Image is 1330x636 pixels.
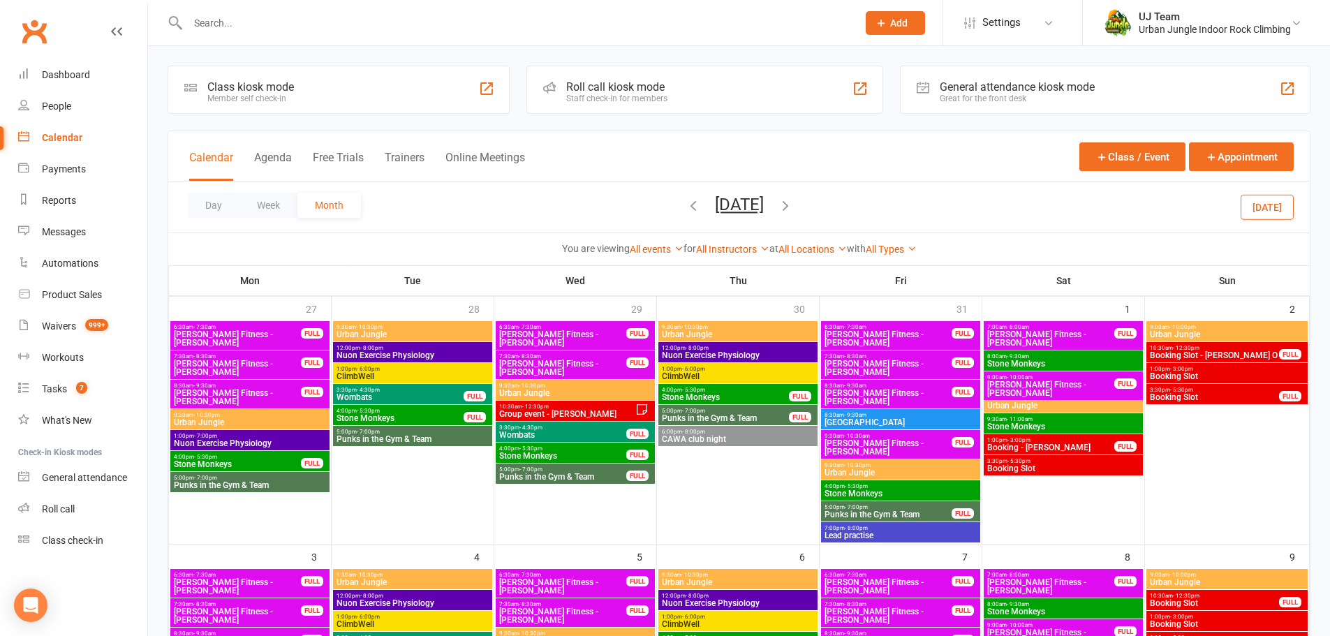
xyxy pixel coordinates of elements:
span: - 7:30am [519,572,541,578]
span: 7:00am [987,324,1115,330]
span: - 9:30am [1007,353,1029,360]
span: - 6:00pm [357,614,380,620]
div: 1 [1125,297,1144,320]
span: 1:00pm [336,366,489,372]
span: Stone Monkeys [498,452,627,460]
span: 7:30am [824,353,952,360]
span: 8:00am [987,601,1140,607]
a: Roll call [18,494,147,525]
div: FULL [464,391,486,401]
span: - 5:30pm [519,445,542,452]
span: 3:30pm [498,424,627,431]
span: Urban Jungle [1149,330,1305,339]
span: 9:30am [824,462,977,468]
span: - 10:30pm [193,412,220,418]
th: Mon [169,266,332,295]
span: - 5:30pm [682,387,705,393]
span: 9:00am [987,374,1115,380]
span: 7:00pm [824,525,977,531]
span: - 12:30pm [1173,593,1199,599]
span: Nuon Exercise Physiology [173,439,327,448]
div: FULL [301,357,323,368]
span: - 6:00pm [357,366,380,372]
span: 7:30am [498,353,627,360]
span: [PERSON_NAME] Fitness - [PERSON_NAME] [824,578,952,595]
span: - 9:30am [1007,601,1029,607]
th: Thu [657,266,820,295]
span: 10:30am [1149,345,1280,351]
span: - 10:00pm [1169,324,1196,330]
span: Urban Jungle [1149,578,1305,586]
div: General attendance kiosk mode [940,80,1095,94]
a: Reports [18,185,147,216]
span: 4:00pm [498,445,627,452]
span: 7:30am [824,601,952,607]
span: 9:30am [498,383,652,389]
span: Urban Jungle [498,389,652,397]
div: FULL [301,576,323,586]
span: - 3:00pm [1007,437,1030,443]
span: Booking Slot [987,464,1140,473]
span: 7 [76,382,87,394]
span: [PERSON_NAME] Fitness - [PERSON_NAME] [987,578,1115,595]
button: [DATE] [715,195,764,214]
span: - 10:30pm [681,324,708,330]
button: Week [239,193,297,218]
span: 9:30am [336,324,489,330]
button: Add [866,11,925,35]
span: 1:00pm [173,433,327,439]
span: - 6:00pm [682,366,705,372]
span: - 8:30am [519,601,541,607]
th: Sun [1145,266,1310,295]
span: 1:00pm [336,614,489,620]
span: Stone Monkeys [336,414,464,422]
span: Booking Slot [1149,372,1305,380]
div: Calendar [42,132,82,143]
span: Urban Jungle [336,330,489,339]
span: 6:30am [498,572,627,578]
span: [PERSON_NAME] Fitness - [PERSON_NAME] [987,380,1115,397]
button: Agenda [254,151,292,181]
a: All Instructors [696,244,769,255]
span: 8:30am [824,383,952,389]
div: 28 [468,297,494,320]
span: - 8:30am [519,353,541,360]
span: 3:30pm [336,387,464,393]
div: 3 [311,545,331,568]
span: 1:00pm [1149,366,1305,372]
span: 8:30am [824,412,977,418]
span: Stone Monkeys [661,393,790,401]
span: 7:30am [498,601,627,607]
div: FULL [1279,597,1301,607]
span: Stone Monkeys [987,607,1140,616]
span: - 7:00pm [357,429,380,435]
span: 3:30pm [987,458,1140,464]
span: - 10:00am [1007,374,1033,380]
span: - 9:30am [193,383,216,389]
span: - 8:00am [1007,324,1029,330]
span: - 7:00pm [194,475,217,481]
span: - 12:30pm [1173,345,1199,351]
div: Tasks [42,383,67,394]
span: - 8:30am [844,353,866,360]
span: 6:30am [498,324,627,330]
span: 6:30am [173,324,302,330]
div: FULL [626,357,649,368]
span: - 5:30pm [845,483,868,489]
span: - 10:30pm [681,572,708,578]
span: 6:00pm [661,429,815,435]
div: 8 [1125,545,1144,568]
button: Appointment [1189,142,1294,171]
span: 5:00pm [824,504,952,510]
a: All events [630,244,684,255]
span: 9:30am [336,572,489,578]
div: FULL [626,576,649,586]
div: FULL [952,576,974,586]
div: 9 [1290,545,1309,568]
span: Add [890,17,908,29]
div: 30 [794,297,819,320]
span: 7:30am [173,353,302,360]
th: Fri [820,266,982,295]
strong: with [847,243,866,254]
span: - 10:30pm [356,572,383,578]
